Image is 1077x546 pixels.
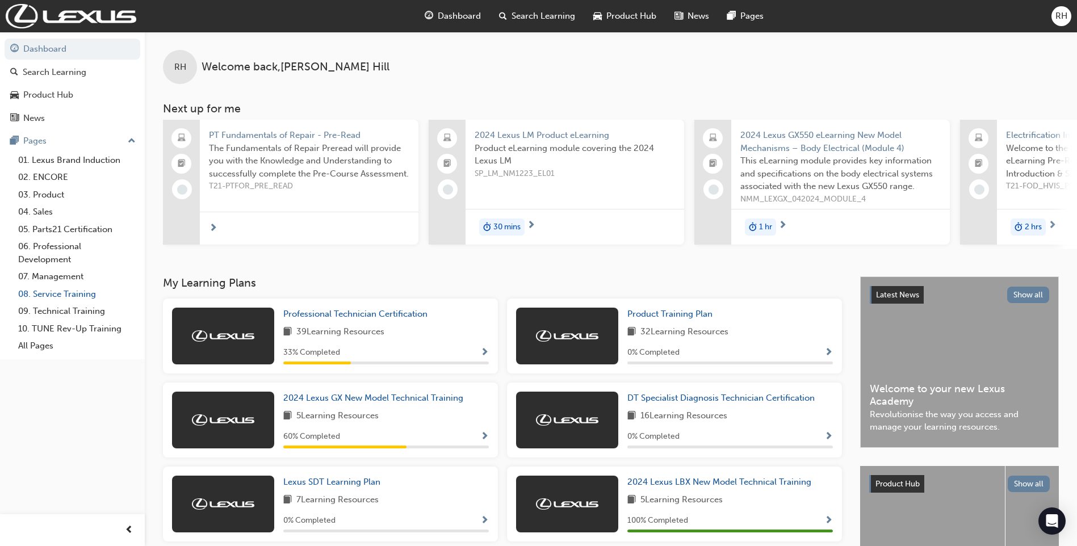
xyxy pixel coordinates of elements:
[10,136,19,146] span: pages-icon
[5,131,140,152] button: Pages
[475,129,675,142] span: 2024 Lexus LM Product eLearning
[480,432,489,442] span: Show Progress
[490,5,584,28] a: search-iconSearch Learning
[1025,221,1042,234] span: 2 hrs
[192,498,254,510] img: Trak
[5,36,140,131] button: DashboardSearch LearningProduct HubNews
[283,325,292,339] span: book-icon
[163,120,418,245] a: PT Fundamentals of Repair - Pre-ReadThe Fundamentals of Repair Preread will provide you with the ...
[709,131,717,146] span: laptop-icon
[283,309,428,319] span: Professional Technician Certification
[759,221,772,234] span: 1 hr
[5,108,140,129] a: News
[5,85,140,106] a: Product Hub
[6,4,136,28] img: Trak
[178,131,186,146] span: laptop-icon
[480,346,489,360] button: Show Progress
[627,392,819,405] a: DT Specialist Diagnosis Technician Certification
[23,135,47,148] div: Pages
[178,157,186,171] span: booktick-icon
[749,220,757,234] span: duration-icon
[480,430,489,444] button: Show Progress
[10,90,19,100] span: car-icon
[665,5,718,28] a: news-iconNews
[192,414,254,426] img: Trak
[1008,476,1050,492] button: Show all
[425,9,433,23] span: guage-icon
[23,66,86,79] div: Search Learning
[512,10,575,23] span: Search Learning
[177,184,187,195] span: learningRecordVerb_NONE-icon
[283,514,336,527] span: 0 % Completed
[174,61,186,74] span: RH
[209,142,409,180] span: The Fundamentals of Repair Preread will provide you with the Knowledge and Understanding to succe...
[536,414,598,426] img: Trak
[627,393,815,403] span: DT Specialist Diagnosis Technician Certification
[640,493,723,507] span: 5 Learning Resources
[1038,507,1066,535] div: Open Intercom Messenger
[128,134,136,149] span: up-icon
[727,9,736,23] span: pages-icon
[209,224,217,234] span: next-icon
[870,408,1049,434] span: Revolutionise the way you access and manage your learning resources.
[480,514,489,528] button: Show Progress
[688,10,709,23] span: News
[694,120,950,245] a: 2024 Lexus GX550 eLearning New Model Mechanisms – Body Electrical (Module 4)This eLearning module...
[627,308,717,321] a: Product Training Plan
[14,285,140,303] a: 08. Service Training
[438,10,481,23] span: Dashboard
[824,346,833,360] button: Show Progress
[443,157,451,171] span: booktick-icon
[824,516,833,526] span: Show Progress
[627,325,636,339] span: book-icon
[740,10,764,23] span: Pages
[709,157,717,171] span: booktick-icon
[975,157,983,171] span: booktick-icon
[740,193,941,206] span: NMM_LEXGX_042024_MODULE_4
[283,430,340,443] span: 60 % Completed
[627,346,680,359] span: 0 % Completed
[416,5,490,28] a: guage-iconDashboard
[480,516,489,526] span: Show Progress
[627,477,811,487] span: 2024 Lexus LBX New Model Technical Training
[23,89,73,102] div: Product Hub
[145,102,1077,115] h3: Next up for me
[283,476,385,489] a: Lexus SDT Learning Plan
[876,290,919,300] span: Latest News
[627,514,688,527] span: 100 % Completed
[709,184,719,195] span: learningRecordVerb_NONE-icon
[14,186,140,204] a: 03. Product
[443,131,451,146] span: laptop-icon
[296,325,384,339] span: 39 Learning Resources
[5,39,140,60] a: Dashboard
[606,10,656,23] span: Product Hub
[674,9,683,23] span: news-icon
[14,221,140,238] a: 05. Parts21 Certification
[23,112,45,125] div: News
[740,154,941,193] span: This eLearning module provides key information and specifications on the body electrical systems ...
[209,129,409,142] span: PT Fundamentals of Repair - Pre-Read
[475,167,675,180] span: SP_LM_NM1223_EL01
[283,392,468,405] a: 2024 Lexus GX New Model Technical Training
[163,276,842,289] h3: My Learning Plans
[860,276,1059,448] a: Latest NewsShow allWelcome to your new Lexus AcademyRevolutionise the way you access and manage y...
[627,476,816,489] a: 2024 Lexus LBX New Model Technical Training
[1051,6,1071,26] button: RH
[824,430,833,444] button: Show Progress
[14,169,140,186] a: 02. ENCORE
[429,120,684,245] a: 2024 Lexus LM Product eLearningProduct eLearning module covering the 2024 Lexus LMSP_LM_NM1223_EL...
[14,320,140,338] a: 10. TUNE Rev-Up Training
[283,393,463,403] span: 2024 Lexus GX New Model Technical Training
[209,180,409,193] span: T21-PTFOR_PRE_READ
[125,523,133,537] span: prev-icon
[627,309,713,319] span: Product Training Plan
[14,337,140,355] a: All Pages
[1007,287,1050,303] button: Show all
[869,475,1050,493] a: Product HubShow all
[283,493,292,507] span: book-icon
[14,268,140,285] a: 07. Management
[824,348,833,358] span: Show Progress
[627,409,636,423] span: book-icon
[527,221,535,231] span: next-icon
